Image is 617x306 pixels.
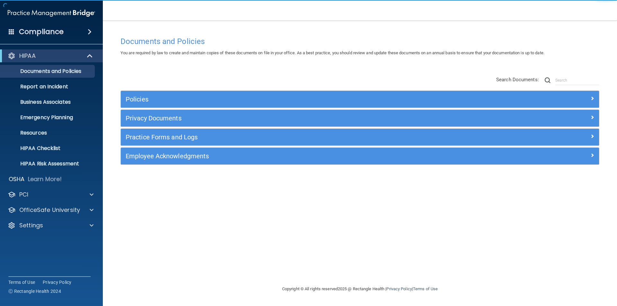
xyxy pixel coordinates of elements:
p: Settings [19,222,43,229]
p: Emergency Planning [4,114,92,121]
a: Privacy Policy [386,286,412,291]
a: OfficeSafe University [8,206,94,214]
span: Search Documents: [496,77,539,83]
a: Employee Acknowledgments [126,151,594,161]
h4: Documents and Policies [121,37,599,46]
h5: Privacy Documents [126,115,475,122]
p: PCI [19,191,28,198]
p: HIPAA Risk Assessment [4,161,92,167]
a: Practice Forms and Logs [126,132,594,142]
a: Terms of Use [413,286,438,291]
div: Copyright © All rights reserved 2025 @ Rectangle Health | | [243,279,477,299]
span: Ⓒ Rectangle Health 2024 [8,288,61,294]
p: Business Associates [4,99,92,105]
span: You are required by law to create and maintain copies of these documents on file in your office. ... [121,50,544,55]
a: Policies [126,94,594,104]
h5: Policies [126,96,475,103]
h4: Compliance [19,27,64,36]
p: HIPAA [19,52,36,60]
a: Settings [8,222,94,229]
p: OfficeSafe University [19,206,80,214]
h5: Practice Forms and Logs [126,134,475,141]
input: Search [555,75,599,85]
a: Privacy Policy [43,279,72,285]
p: Documents and Policies [4,68,92,74]
a: Privacy Documents [126,113,594,123]
a: HIPAA [8,52,93,60]
p: OSHA [9,175,25,183]
p: Learn More! [28,175,62,183]
img: PMB logo [8,7,95,20]
a: Terms of Use [8,279,35,285]
img: ic-search.3b580494.png [545,77,550,83]
a: PCI [8,191,94,198]
p: Resources [4,130,92,136]
p: HIPAA Checklist [4,145,92,152]
p: Report an Incident [4,83,92,90]
h5: Employee Acknowledgments [126,153,475,160]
